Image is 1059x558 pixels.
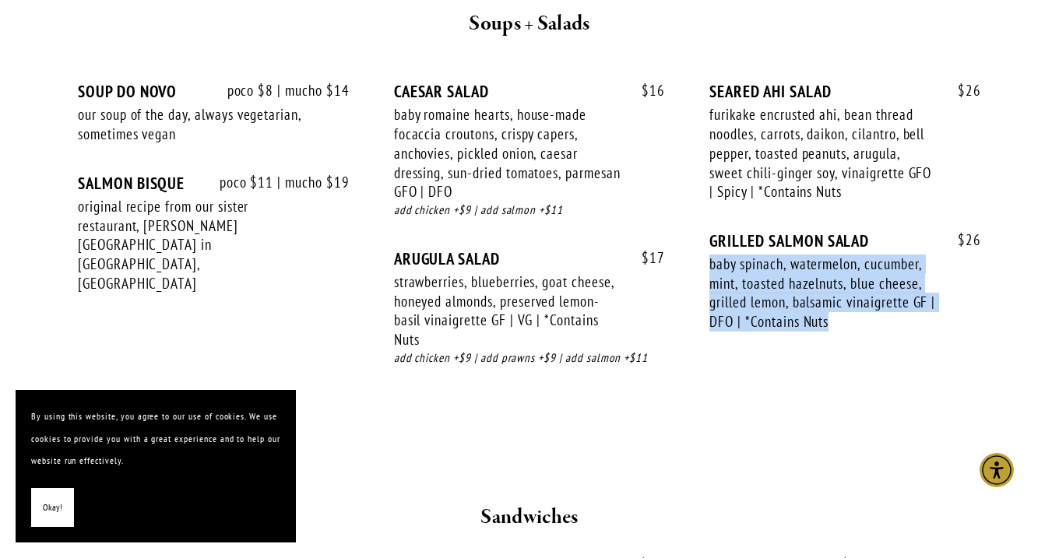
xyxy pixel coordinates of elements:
div: original recipe from our sister restaurant, [PERSON_NAME][GEOGRAPHIC_DATA] in [GEOGRAPHIC_DATA], ... [78,197,305,293]
div: baby spinach, watermelon, cucumber, mint, toasted hazelnuts, blue cheese, grilled lemon, balsamic... [709,254,937,332]
div: our soup of the day, always vegetarian, sometimes vegan [78,105,305,143]
div: baby romaine hearts, house-made focaccia croutons, crispy capers, anchovies, pickled onion, caesa... [394,105,621,202]
strong: Sandwiches [480,504,578,531]
p: By using this website, you agree to our use of cookies. We use cookies to provide you with a grea... [31,405,280,472]
span: $ [958,230,966,249]
div: GRILLED SALMON SALAD [709,231,981,251]
span: $ [642,81,649,100]
div: strawberries, blueberries, goat cheese, honeyed almonds, preserved lemon-basil vinaigrette GF | V... [394,272,621,349]
button: Okay! [31,488,74,528]
span: poco $11 | mucho $19 [204,174,350,191]
strong: Soups + Salads [469,10,589,37]
span: 26 [942,82,981,100]
span: 16 [626,82,665,100]
div: Accessibility Menu [980,453,1014,487]
section: Cookie banner [16,390,296,542]
div: SALMON BISQUE [78,174,350,193]
div: furikake encrusted ahi, bean thread noodles, carrots, daikon, cilantro, bell pepper, toasted pean... [709,105,937,202]
div: ARUGULA SALAD [394,249,666,268]
span: poco $8 | mucho $14 [212,82,350,100]
div: SOUP DO NOVO [78,82,350,101]
div: add chicken +$9 | add prawns +$9 | add salmon +$11 [394,349,666,367]
div: CAESAR SALAD [394,82,666,101]
span: 17 [626,249,665,267]
span: 26 [942,231,981,249]
div: add chicken +$9 | add salmon +$11 [394,202,666,219]
span: $ [958,81,966,100]
span: Okay! [43,497,62,519]
span: $ [642,248,649,267]
div: SEARED AHI SALAD [709,82,981,101]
